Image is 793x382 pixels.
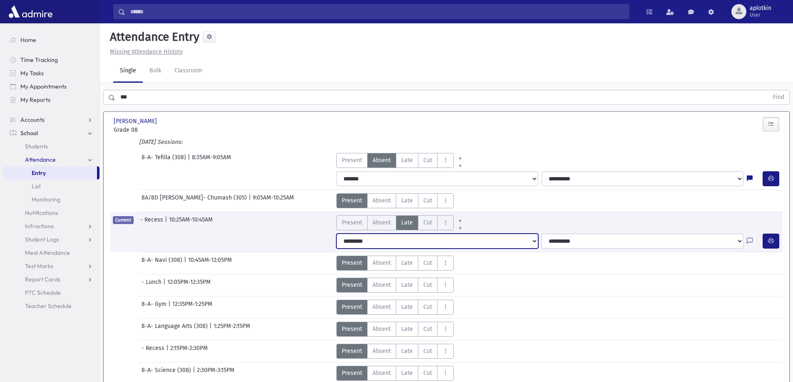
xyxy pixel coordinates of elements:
[167,278,211,293] span: 12:05PM-12:35PM
[401,156,413,165] span: Late
[25,289,61,296] span: PTC Schedule
[336,215,467,230] div: AttTypes
[110,48,183,55] u: Missing Attendance History
[423,196,432,205] span: Cut
[168,300,172,315] span: |
[3,113,99,126] a: Accounts
[3,233,99,246] a: Student Logs
[166,344,170,359] span: |
[3,126,99,140] a: School
[3,206,99,219] a: Notifications
[193,366,197,381] span: |
[20,116,45,123] span: Accounts
[342,218,362,227] span: Present
[750,12,771,18] span: User
[454,222,467,229] a: All Later
[373,325,391,333] span: Absent
[20,96,50,104] span: My Reports
[142,153,188,168] span: 8-A- Tefilla (308)
[342,325,362,333] span: Present
[139,138,182,145] i: [DATE] Sessions:
[107,30,199,44] h5: Attendance Entry
[3,33,99,47] a: Home
[3,153,99,166] a: Attendance
[140,215,165,230] span: - Recess
[3,140,99,153] a: Students
[401,347,413,355] span: Late
[25,209,58,217] span: Notifications
[214,322,250,337] span: 1:25PM-2:15PM
[401,281,413,289] span: Late
[3,219,99,233] a: Infractions
[3,67,99,80] a: My Tasks
[3,53,99,67] a: Time Tracking
[336,193,454,208] div: AttTypes
[3,93,99,106] a: My Reports
[20,83,67,90] span: My Appointments
[184,256,188,271] span: |
[373,347,391,355] span: Absent
[336,366,454,381] div: AttTypes
[143,59,168,83] a: Bulk
[3,299,99,313] a: Teacher Schedule
[454,153,467,160] a: All Prior
[454,215,467,222] a: All Prior
[401,196,413,205] span: Late
[3,80,99,93] a: My Appointments
[373,196,391,205] span: Absent
[342,369,362,377] span: Present
[342,303,362,311] span: Present
[373,156,391,165] span: Absent
[7,3,55,20] img: AdmirePro
[142,322,209,337] span: 8-A- Language Arts (308)
[3,273,99,286] a: Report Cards
[423,347,432,355] span: Cut
[336,278,454,293] div: AttTypes
[768,90,789,104] button: Find
[114,126,218,134] span: Grade 08
[209,322,214,337] span: |
[32,182,41,190] span: List
[20,129,38,137] span: School
[25,222,54,230] span: Infractions
[25,262,53,270] span: Test Marks
[163,278,167,293] span: |
[401,259,413,267] span: Late
[342,347,362,355] span: Present
[454,160,467,166] a: All Later
[401,325,413,333] span: Late
[20,36,36,44] span: Home
[423,281,432,289] span: Cut
[142,344,166,359] span: - Recess
[142,256,184,271] span: 8-A- Navi (308)
[188,256,232,271] span: 10:45AM-12:05PM
[25,249,70,256] span: Meal Attendance
[253,193,294,208] span: 9:05AM-10:25AM
[113,59,143,83] a: Single
[3,259,99,273] a: Test Marks
[165,215,169,230] span: |
[114,117,159,126] span: [PERSON_NAME]
[342,156,362,165] span: Present
[373,281,391,289] span: Absent
[342,281,362,289] span: Present
[336,256,454,271] div: AttTypes
[188,153,192,168] span: |
[20,69,44,77] span: My Tasks
[168,59,209,83] a: Classroom
[3,166,97,180] a: Entry
[142,300,168,315] span: 8-A- Gym
[113,216,134,224] span: Current
[125,4,629,19] input: Search
[172,300,212,315] span: 12:35PM-1:25PM
[192,153,231,168] span: 8:35AM-9:05AM
[423,218,432,227] span: Cut
[25,276,60,283] span: Report Cards
[25,143,48,150] span: Students
[25,156,56,163] span: Attendance
[401,369,413,377] span: Late
[373,218,391,227] span: Absent
[342,196,362,205] span: Present
[750,5,771,12] span: aplotkin
[423,325,432,333] span: Cut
